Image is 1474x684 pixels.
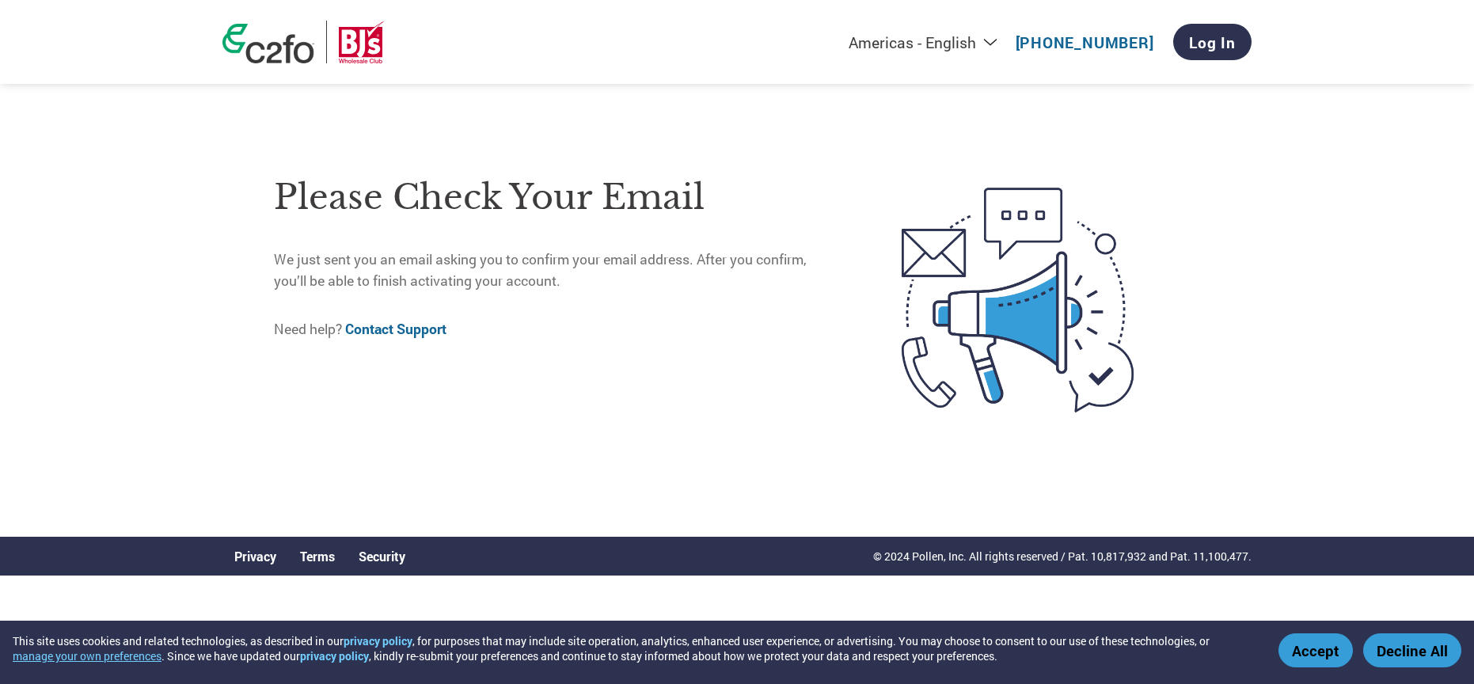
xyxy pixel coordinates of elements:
h1: Please check your email [274,172,835,223]
a: Contact Support [345,320,446,338]
img: open-email [835,159,1200,441]
button: Accept [1278,633,1353,667]
a: privacy policy [344,633,412,648]
p: We just sent you an email asking you to confirm your email address. After you confirm, you’ll be ... [274,249,835,291]
a: Log In [1173,24,1252,60]
img: BJ’s Wholesale Club [339,21,385,63]
a: privacy policy [300,648,369,663]
a: [PHONE_NUMBER] [1016,32,1154,52]
img: c2fo logo [222,24,314,63]
p: © 2024 Pollen, Inc. All rights reserved / Pat. 10,817,932 and Pat. 11,100,477. [873,548,1252,564]
button: Decline All [1363,633,1461,667]
a: Terms [300,548,335,564]
a: Privacy [234,548,276,564]
div: This site uses cookies and related technologies, as described in our , for purposes that may incl... [13,633,1256,663]
button: manage your own preferences [13,648,161,663]
a: Security [359,548,405,564]
p: Need help? [274,319,835,340]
